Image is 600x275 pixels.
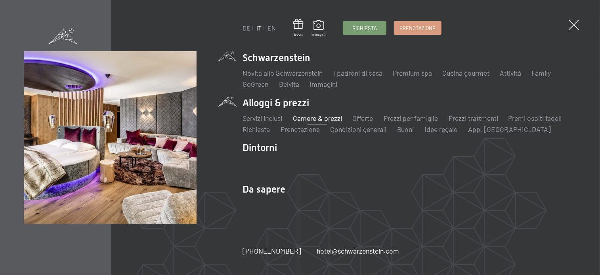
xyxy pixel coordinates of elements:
[293,19,304,37] a: Buoni
[399,25,436,32] span: Prenotazione
[330,125,386,134] a: Condizioni generali
[442,69,489,77] a: Cucina gourmet
[352,25,376,32] span: Richiesta
[293,32,304,37] span: Buoni
[268,24,276,32] a: EN
[468,125,551,134] a: App. [GEOGRAPHIC_DATA]
[310,80,337,88] a: Immagini
[393,69,432,77] a: Premium spa
[311,32,325,37] span: Immagini
[243,114,282,122] a: Servizi inclusi
[317,246,399,256] a: hotel@schwarzenstein.com
[449,114,498,122] a: Prezzi trattmenti
[352,114,373,122] a: Offerte
[279,80,299,88] a: Belvita
[508,114,562,122] a: Premi ospiti fedeli
[397,125,414,134] a: Buoni
[243,246,301,256] a: [PHONE_NUMBER]
[243,69,323,77] a: Novità allo Schwarzenstein
[424,125,458,134] a: Idee regalo
[532,69,551,77] a: Family
[500,69,522,77] a: Attività
[256,24,262,32] a: IT
[311,20,325,37] a: Immagini
[293,114,342,122] a: Camere & prezzi
[243,24,250,32] a: DE
[281,125,320,134] a: Prenotazione
[394,21,441,34] a: Prenotazione
[243,246,301,255] span: [PHONE_NUMBER]
[333,69,382,77] a: I padroni di casa
[243,80,268,88] a: GoGreen
[383,114,438,122] a: Prezzi per famiglie
[343,21,386,34] a: Richiesta
[243,125,270,134] a: Richiesta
